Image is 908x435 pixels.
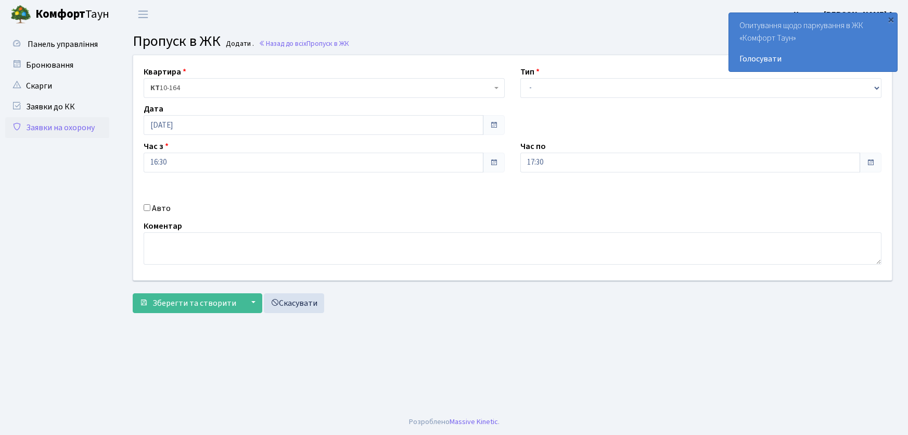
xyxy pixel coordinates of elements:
[259,39,349,48] a: Назад до всіхПропуск в ЖК
[144,140,169,153] label: Час з
[306,39,349,48] span: Пропуск в ЖК
[152,297,236,309] span: Зберегти та створити
[886,14,896,24] div: ×
[35,6,109,23] span: Таун
[729,13,897,71] div: Опитування щодо паркування в ЖК «Комфорт Таун»
[264,293,324,313] a: Скасувати
[152,202,171,215] label: Авто
[520,66,540,78] label: Тип
[144,103,163,115] label: Дата
[794,8,896,21] a: Цитрус [PERSON_NAME] А.
[794,9,896,20] b: Цитрус [PERSON_NAME] А.
[5,55,109,76] a: Бронювання
[10,4,31,25] img: logo.png
[409,416,500,428] div: Розроблено .
[144,78,505,98] span: <b>КТ</b>&nbsp;&nbsp;&nbsp;&nbsp;10-164
[450,416,498,427] a: Massive Kinetic
[133,293,243,313] button: Зберегти та створити
[5,34,109,55] a: Панель управління
[130,6,156,23] button: Переключити навігацію
[133,31,221,52] span: Пропуск в ЖК
[5,76,109,96] a: Скарги
[5,117,109,138] a: Заявки на охорону
[150,83,160,93] b: КТ
[28,39,98,50] span: Панель управління
[520,140,546,153] label: Час по
[35,6,85,22] b: Комфорт
[224,40,254,48] small: Додати .
[144,66,186,78] label: Квартира
[150,83,492,93] span: <b>КТ</b>&nbsp;&nbsp;&nbsp;&nbsp;10-164
[144,220,182,232] label: Коментар
[739,53,887,65] a: Голосувати
[5,96,109,117] a: Заявки до КК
